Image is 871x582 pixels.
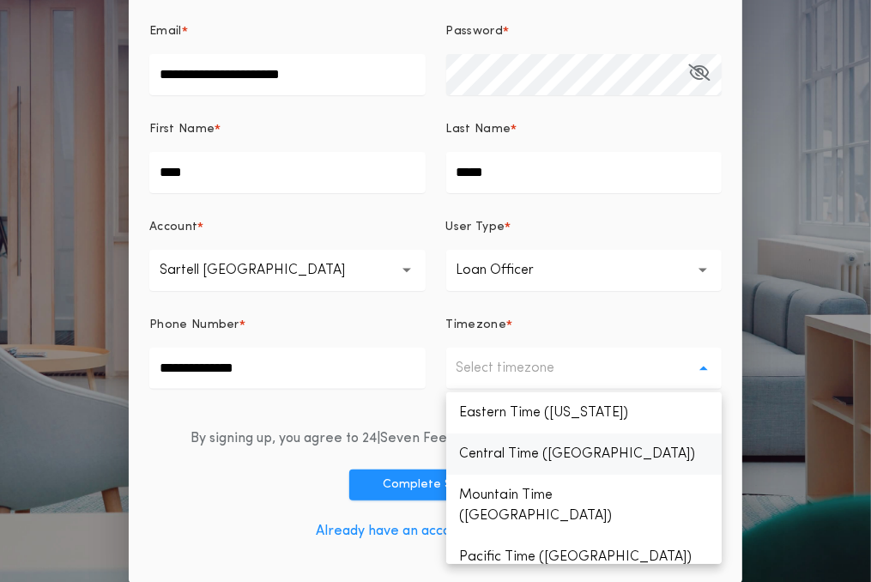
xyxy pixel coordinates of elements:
[149,152,426,193] input: First Name*Open Keeper Popup
[149,250,426,291] button: Sartell [GEOGRAPHIC_DATA]
[149,219,197,236] p: Account
[149,54,426,95] input: Email*Open Keeper Popup
[149,348,426,389] input: Phone Number*Open Keeper Popup
[446,54,723,95] input: Password*Open Keeper Popup
[316,524,555,538] a: Already have an account? Log in here.
[446,219,505,236] p: User Type
[149,23,182,40] p: Email
[457,260,562,281] p: Loan Officer
[149,121,215,138] p: First Name
[446,152,723,193] input: Last Name*Open Keeper Popup
[446,250,723,291] button: Loan Officer
[688,54,710,95] button: Password*Open Keeper Popup
[446,392,723,564] ul: Select timezone
[457,358,583,379] p: Select timezone
[446,392,723,433] p: Eastern Time ([US_STATE])
[446,348,723,389] button: Select timezone
[149,317,239,334] p: Phone Number
[446,475,723,537] p: Mountain Time ([GEOGRAPHIC_DATA])
[160,260,372,281] p: Sartell [GEOGRAPHIC_DATA]
[446,433,723,475] p: Central Time ([GEOGRAPHIC_DATA])
[446,537,723,578] p: Pacific Time ([GEOGRAPHIC_DATA])
[446,317,507,334] p: Timezone
[446,121,511,138] p: Last Name
[349,470,523,500] button: Complete Sign Up
[191,428,680,449] div: By signing up, you agree to 24|Seven Fees and
[446,23,504,40] p: Password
